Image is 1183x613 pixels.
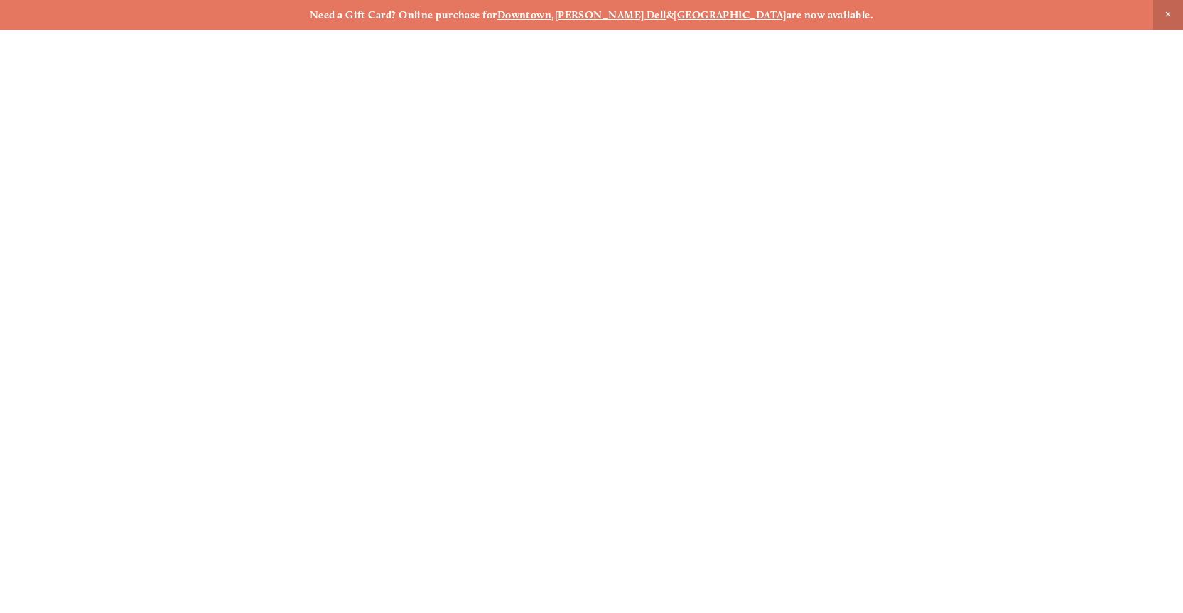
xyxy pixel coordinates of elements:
a: [PERSON_NAME] Dell [555,9,666,21]
strong: are now available. [787,9,873,21]
strong: & [666,9,674,21]
strong: , [551,9,554,21]
a: [GEOGRAPHIC_DATA] [674,9,787,21]
strong: Need a Gift Card? Online purchase for [310,9,497,21]
a: Downtown [497,9,552,21]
